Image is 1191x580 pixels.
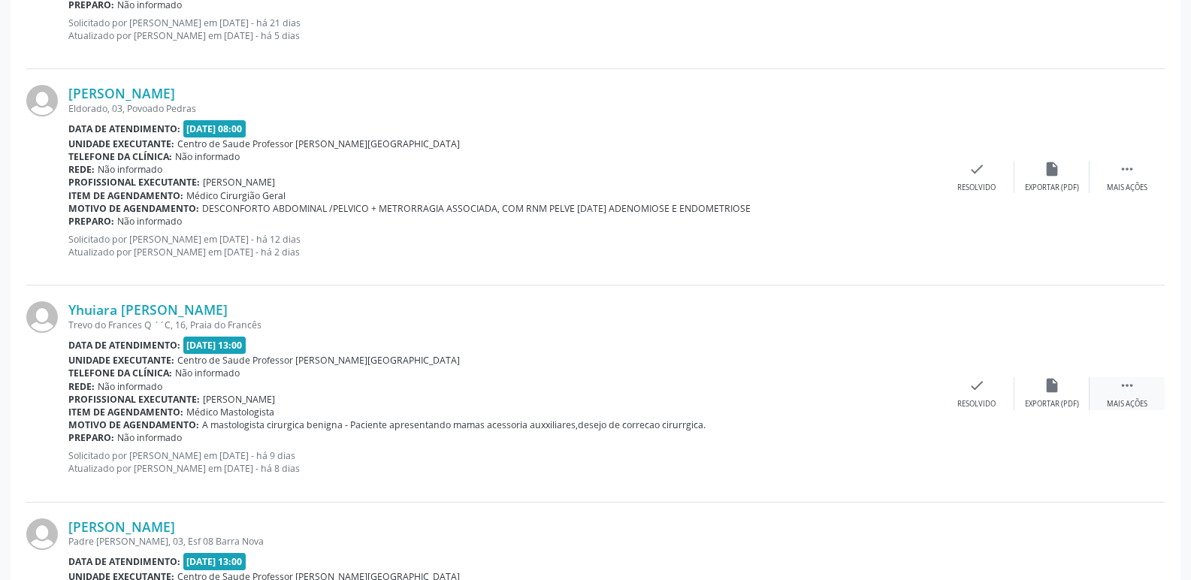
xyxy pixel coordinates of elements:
[175,150,240,163] span: Não informado
[68,17,939,42] p: Solicitado por [PERSON_NAME] em [DATE] - há 21 dias Atualizado por [PERSON_NAME] em [DATE] - há 5...
[1107,399,1147,409] div: Mais ações
[202,418,706,431] span: A mastologista cirurgica benigna - Paciente apresentando mamas acessoria auxxiliares,desejo de co...
[68,102,939,115] div: Eldorado, 03, Povoado Pedras
[68,319,939,331] div: Trevo do Frances Q ´´C, 16, Praia do Francês
[957,399,996,409] div: Resolvido
[68,449,939,475] p: Solicitado por [PERSON_NAME] em [DATE] - há 9 dias Atualizado por [PERSON_NAME] em [DATE] - há 8 ...
[117,215,182,228] span: Não informado
[26,85,58,116] img: img
[68,85,175,101] a: [PERSON_NAME]
[68,150,172,163] b: Telefone da clínica:
[68,518,175,535] a: [PERSON_NAME]
[186,189,286,202] span: Médico Cirurgião Geral
[186,406,274,418] span: Médico Mastologista
[98,380,162,393] span: Não informado
[1025,399,1079,409] div: Exportar (PDF)
[183,120,246,137] span: [DATE] 08:00
[183,337,246,354] span: [DATE] 13:00
[177,354,460,367] span: Centro de Saude Professor [PERSON_NAME][GEOGRAPHIC_DATA]
[177,137,460,150] span: Centro de Saude Professor [PERSON_NAME][GEOGRAPHIC_DATA]
[68,406,183,418] b: Item de agendamento:
[68,418,199,431] b: Motivo de agendamento:
[1119,161,1135,177] i: 
[68,215,114,228] b: Preparo:
[68,354,174,367] b: Unidade executante:
[26,301,58,333] img: img
[175,367,240,379] span: Não informado
[68,301,228,318] a: Yhuiara [PERSON_NAME]
[98,163,162,176] span: Não informado
[68,535,939,548] div: Padre [PERSON_NAME], 03, Esf 08 Barra Nova
[68,380,95,393] b: Rede:
[1119,377,1135,394] i: 
[68,431,114,444] b: Preparo:
[957,183,996,193] div: Resolvido
[1044,377,1060,394] i: insert_drive_file
[1044,161,1060,177] i: insert_drive_file
[969,377,985,394] i: check
[68,367,172,379] b: Telefone da clínica:
[68,163,95,176] b: Rede:
[68,393,200,406] b: Profissional executante:
[68,233,939,258] p: Solicitado por [PERSON_NAME] em [DATE] - há 12 dias Atualizado por [PERSON_NAME] em [DATE] - há 2...
[1025,183,1079,193] div: Exportar (PDF)
[68,339,180,352] b: Data de atendimento:
[68,202,199,215] b: Motivo de agendamento:
[68,189,183,202] b: Item de agendamento:
[117,431,182,444] span: Não informado
[68,122,180,135] b: Data de atendimento:
[203,393,275,406] span: [PERSON_NAME]
[68,176,200,189] b: Profissional executante:
[68,137,174,150] b: Unidade executante:
[203,176,275,189] span: [PERSON_NAME]
[183,553,246,570] span: [DATE] 13:00
[1107,183,1147,193] div: Mais ações
[68,555,180,568] b: Data de atendimento:
[202,202,751,215] span: DESCONFORTO ABDOMINAL /PELVICO + METRORRAGIA ASSOCIADA, COM RNM PELVE [DATE] ADENOMIOSE E ENDOMET...
[969,161,985,177] i: check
